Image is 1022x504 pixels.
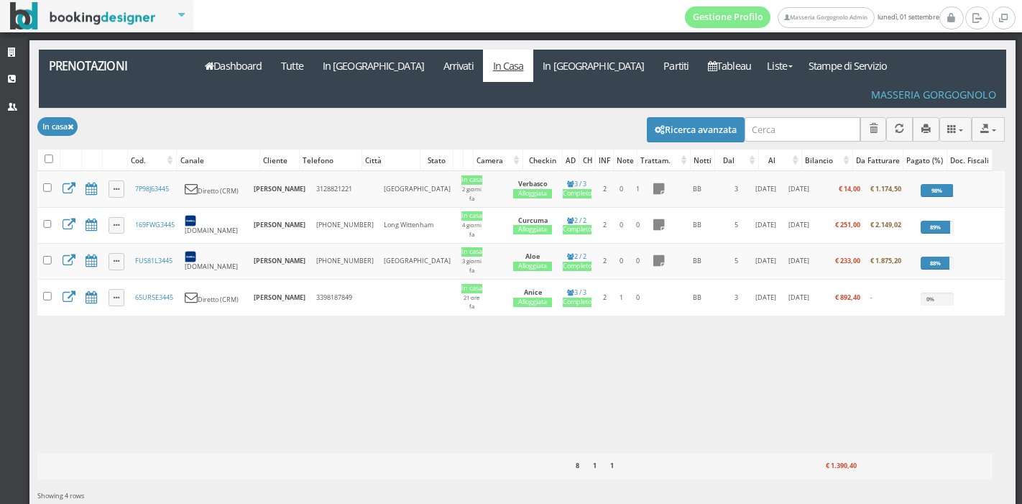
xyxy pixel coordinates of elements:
a: 7P98J63445 [135,184,169,193]
div: € 1.390,40 [807,457,860,476]
a: 65UR5E3445 [135,293,173,302]
td: BB [671,244,724,280]
a: Arrivati [433,50,483,82]
td: 0 [613,171,629,207]
div: Al [759,150,801,170]
div: In casa [461,247,482,257]
td: 0 [629,280,647,316]
div: Alloggiata [513,225,553,234]
td: [DATE] [748,280,783,316]
b: € 251,00 [835,220,860,229]
a: 3 / 3Completo [563,288,591,307]
b: € 1.875,20 [870,256,901,265]
td: 2 [597,280,613,316]
div: Cod. [128,150,177,170]
div: INF [596,150,613,170]
div: 89% [921,221,950,234]
td: 0 [613,207,629,243]
div: In casa [461,284,482,293]
small: 2 giorni fa [462,185,482,202]
a: Tutte [272,50,313,82]
b: [PERSON_NAME] [254,220,305,229]
div: Telefono [300,150,362,170]
img: BookingDesigner.com [10,2,156,30]
div: Cliente [260,150,299,170]
b: [PERSON_NAME] [254,184,305,193]
b: Verbasco [518,179,548,188]
td: [GEOGRAPHIC_DATA] [379,244,456,280]
a: Prenotazioni [39,50,188,82]
img: 7STAjs-WNfZHmYllyLag4gdhmHm8JrbmzVrznejwAeLEbpu0yDt-GlJaDipzXAZBN18=w300 [185,215,196,226]
button: Aggiorna [886,117,913,141]
div: Note [614,150,637,170]
td: 2 [597,171,613,207]
div: 0% [921,293,940,306]
small: 3 giorni fa [462,257,482,274]
div: Checkin [523,150,562,170]
small: 4 giorni fa [462,221,482,238]
b: € 14,00 [839,184,860,193]
td: [DATE] [748,171,783,207]
div: Camera [474,150,522,170]
a: In [GEOGRAPHIC_DATA] [313,50,433,82]
td: [DATE] [783,280,814,316]
a: Tableau [699,50,761,82]
b: € 1.174,50 [870,184,901,193]
td: [DATE] [783,244,814,280]
td: Diretto (CRM) [180,171,249,207]
div: Completo [563,298,591,307]
div: Stato [420,150,454,170]
div: In casa [461,211,482,221]
span: lunedì, 01 settembre [685,6,939,28]
b: [PERSON_NAME] [254,256,305,265]
div: Alloggiata [513,298,553,307]
td: 2 [597,207,613,243]
div: CH [579,150,594,170]
b: € 2.149,02 [870,220,901,229]
div: Pagato (%) [903,150,946,170]
div: Notti [691,150,714,170]
button: In casa [37,117,78,135]
div: Doc. Fiscali [947,150,992,170]
td: 3 [724,280,748,316]
b: € 233,00 [835,256,860,265]
td: 1 [629,171,647,207]
a: 169FWG3445 [135,220,175,229]
div: Alloggiata [513,189,553,198]
td: [PHONE_NUMBER] [311,207,379,243]
td: 3398187849 [311,280,379,316]
div: In casa [461,175,482,185]
small: 21 ore fa [464,294,479,311]
div: 98% [921,184,953,197]
b: 1 [610,461,614,470]
td: 0 [613,244,629,280]
a: Stampe di Servizio [799,50,897,82]
div: AD [563,150,579,170]
a: FUS81L3445 [135,256,172,265]
a: In [GEOGRAPHIC_DATA] [533,50,654,82]
td: 1 [613,280,629,316]
td: Diretto (CRM) [180,280,249,316]
b: Curcuma [518,216,548,225]
td: - [865,280,916,316]
a: Gestione Profilo [685,6,771,28]
td: 0 [629,244,647,280]
div: Completo [563,189,591,198]
a: Partiti [654,50,699,82]
td: [DATE] [748,244,783,280]
a: In Casa [483,50,533,82]
h4: Masseria Gorgognolo [871,88,996,101]
td: 0 [629,207,647,243]
button: Export [972,117,1005,141]
div: Trattam. [637,150,690,170]
div: 88% [921,257,949,270]
td: BB [671,280,724,316]
td: [GEOGRAPHIC_DATA] [379,171,456,207]
b: 8 [576,461,579,470]
td: [DATE] [783,171,814,207]
td: [DATE] [748,207,783,243]
div: Dal [715,150,758,170]
b: [PERSON_NAME] [254,293,305,302]
div: Alloggiata [513,262,553,271]
td: 5 [724,244,748,280]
